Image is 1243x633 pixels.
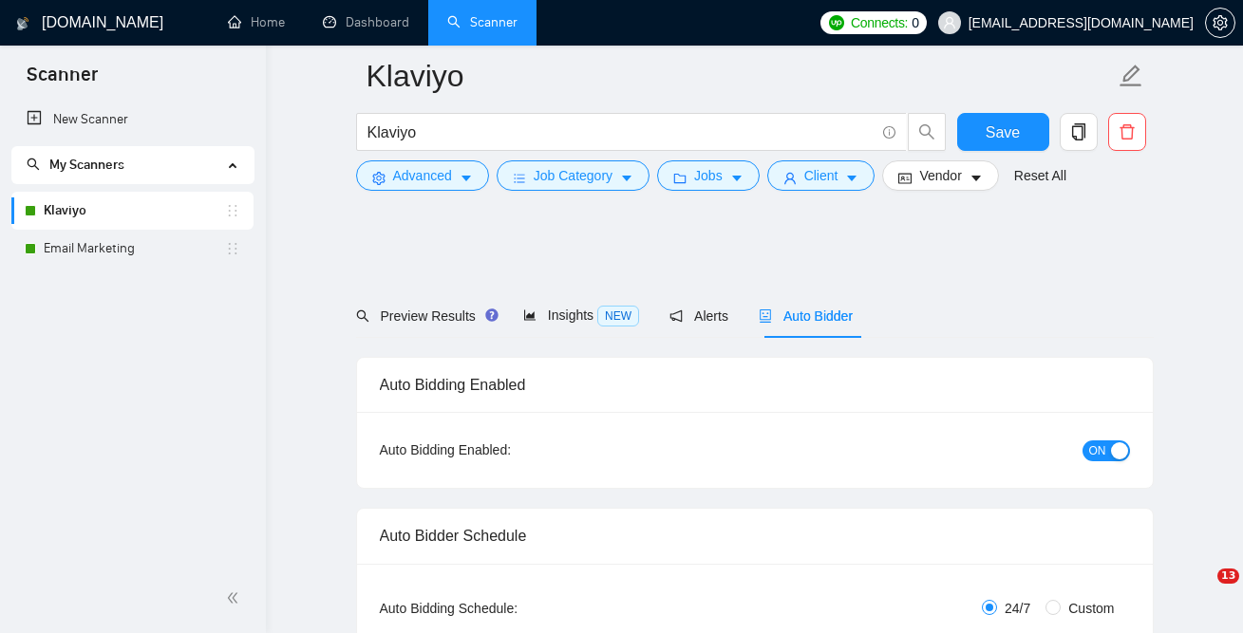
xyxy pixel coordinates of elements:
[523,308,537,322] span: area-chart
[11,61,113,101] span: Scanner
[657,160,760,191] button: folderJobscaret-down
[372,171,386,185] span: setting
[380,358,1130,412] div: Auto Bidding Enabled
[882,160,998,191] button: idcardVendorcaret-down
[1108,113,1146,151] button: delete
[829,15,844,30] img: upwork-logo.png
[767,160,876,191] button: userClientcaret-down
[356,309,369,323] span: search
[16,9,29,39] img: logo
[1060,113,1098,151] button: copy
[225,241,240,256] span: holder
[27,157,124,173] span: My Scanners
[851,12,908,33] span: Connects:
[380,598,630,619] div: Auto Bidding Schedule:
[534,165,612,186] span: Job Category
[356,308,493,324] span: Preview Results
[44,192,225,230] a: Klaviyo
[909,123,945,140] span: search
[497,160,650,191] button: barsJob Categorycaret-down
[669,308,728,324] span: Alerts
[27,101,238,139] a: New Scanner
[912,12,919,33] span: 0
[986,121,1020,144] span: Save
[393,165,452,186] span: Advanced
[44,230,225,268] a: Email Marketing
[919,165,961,186] span: Vendor
[759,309,772,323] span: robot
[597,306,639,326] span: NEW
[460,171,473,185] span: caret-down
[323,14,409,30] a: dashboardDashboard
[11,230,254,268] li: Email Marketing
[367,52,1115,100] input: Scanner name...
[1178,568,1224,614] iframe: Intercom live chat
[669,309,683,323] span: notification
[225,203,240,218] span: holder
[898,171,912,185] span: idcard
[1014,165,1066,186] a: Reset All
[513,171,526,185] span: bars
[759,308,853,324] span: Auto Bidder
[908,113,946,151] button: search
[620,171,633,185] span: caret-down
[943,16,956,29] span: user
[1109,123,1145,140] span: delete
[11,101,254,139] li: New Scanner
[483,307,500,324] div: Tooltip anchor
[694,165,723,186] span: Jobs
[997,598,1038,619] span: 24/7
[447,14,518,30] a: searchScanner
[1119,64,1143,88] span: edit
[1089,440,1106,461] span: ON
[11,192,254,230] li: Klaviyo
[228,14,285,30] a: homeHome
[673,171,687,185] span: folder
[356,160,489,191] button: settingAdvancedcaret-down
[970,171,983,185] span: caret-down
[380,509,1130,563] div: Auto Bidder Schedule
[1205,15,1235,30] a: setting
[49,157,124,173] span: My Scanners
[1206,15,1234,30] span: setting
[804,165,838,186] span: Client
[1061,123,1097,140] span: copy
[883,126,895,139] span: info-circle
[226,588,245,607] span: double-left
[27,158,40,171] span: search
[730,171,744,185] span: caret-down
[1217,568,1239,584] span: 13
[957,113,1049,151] button: Save
[367,121,875,144] input: Search Freelance Jobs...
[1205,8,1235,38] button: setting
[845,171,858,185] span: caret-down
[380,439,630,460] div: Auto Bidding Enabled:
[1061,598,1121,619] span: Custom
[523,307,639,323] span: Insights
[783,171,797,185] span: user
